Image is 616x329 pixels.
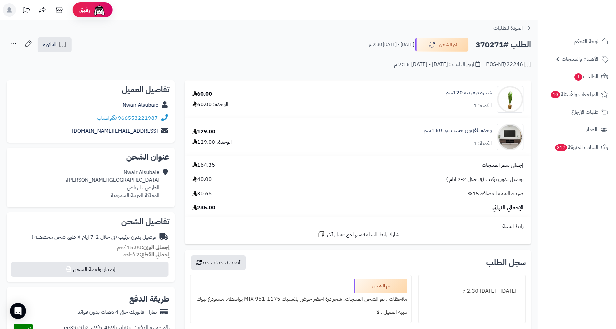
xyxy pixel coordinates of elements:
[66,169,159,199] div: Nwair Alsubaie [GEOGRAPHIC_DATA][PERSON_NAME]، العارض ، الرياض المملكة العربية السعودية
[194,306,407,319] div: تنبيه العميل : لا
[542,104,612,120] a: طلبات الإرجاع
[187,223,528,230] div: رابط السلة
[542,86,612,102] a: المراجعات والأسئلة10
[317,230,399,239] a: شارك رابط السلة نفسها مع عميل آخر
[423,285,521,298] div: [DATE] - [DATE] 2:30 م
[542,33,612,49] a: لوحة التحكم
[124,251,169,259] small: 2 قطعة
[467,190,523,198] span: ضريبة القيمة المضافة 15%
[12,86,169,94] h2: تفاصيل العميل
[192,128,215,136] div: 129.00
[486,61,531,69] div: POS-NT/22246
[192,176,212,183] span: 40.00
[424,127,492,134] a: وحدة تلفزيون خشب بني 160 سم
[192,161,215,169] span: 164.35
[32,233,79,241] span: ( طرق شحن مخصصة )
[492,204,523,212] span: الإجمالي النهائي
[72,127,158,135] a: [EMAIL_ADDRESS][DOMAIN_NAME]
[574,73,582,81] span: 1
[79,6,90,14] span: رفيق
[473,140,492,147] div: الكمية: 1
[142,243,169,251] strong: إجمالي الوزن:
[192,90,212,98] div: 60.00
[10,303,26,319] div: Open Intercom Messenger
[493,24,531,32] a: العودة للطلبات
[192,190,212,198] span: 30.65
[446,89,492,97] a: شجرة ذرة زينة 120سم
[415,38,468,52] button: تم الشحن
[129,295,169,303] h2: طريقة الدفع
[11,262,168,277] button: إصدار بوليصة الشحن
[446,176,523,183] span: توصيل بدون تركيب (في خلال 2-7 ايام )
[554,143,598,152] span: السلات المتروكة
[551,91,560,98] span: 10
[542,122,612,138] a: العملاء
[327,231,399,239] span: شارك رابط السلة نفسها مع عميل آخر
[555,144,567,151] span: 312
[192,138,232,146] div: الوحدة: 129.00
[542,139,612,155] a: السلات المتروكة312
[493,24,523,32] span: العودة للطلبات
[354,279,407,293] div: تم الشحن
[93,3,106,17] img: ai-face.png
[12,153,169,161] h2: عنوان الشحن
[191,255,246,270] button: أضف تحديث جديد
[192,204,215,212] span: 235.00
[574,72,598,81] span: الطلبات
[571,19,610,33] img: logo-2.png
[584,125,597,134] span: العملاء
[32,233,156,241] div: توصيل بدون تركيب (في خلال 2-7 ايام )
[192,101,228,108] div: الوحدة: 60.00
[43,41,57,49] span: الفاتورة
[117,243,169,251] small: 15.00 كجم
[140,251,169,259] strong: إجمالي القطع:
[486,259,526,267] h3: سجل الطلب
[497,124,523,150] img: 1750492780-220601011456-90x90.jpg
[482,161,523,169] span: إجمالي سعر المنتجات
[473,102,492,110] div: الكمية: 1
[542,69,612,85] a: الطلبات1
[550,90,598,99] span: المراجعات والأسئلة
[38,37,72,52] a: الفاتورة
[574,37,598,46] span: لوحة التحكم
[562,54,598,64] span: الأقسام والمنتجات
[369,41,414,48] small: [DATE] - [DATE] 2:30 م
[123,101,158,109] a: Nwair Alsubaie
[12,218,169,226] h2: تفاصيل الشحن
[394,61,480,68] div: تاريخ الطلب : [DATE] - [DATE] 2:16 م
[571,107,598,117] span: طلبات الإرجاع
[18,3,34,18] a: تحديثات المنصة
[97,114,117,122] a: واتساب
[78,308,157,316] div: تمارا - فاتورتك حتى 4 دفعات بدون فوائد
[497,86,523,113] img: 1693058453-76574576-90x90.jpg
[118,114,158,122] a: 966553221987
[475,38,531,52] h2: الطلب #370271
[194,293,407,306] div: ملاحظات : تم الشحن المنتجات: شجر ذرة اخضر حوض بلاستيك MIX 951-1175 بواسطة: مستودع تبوك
